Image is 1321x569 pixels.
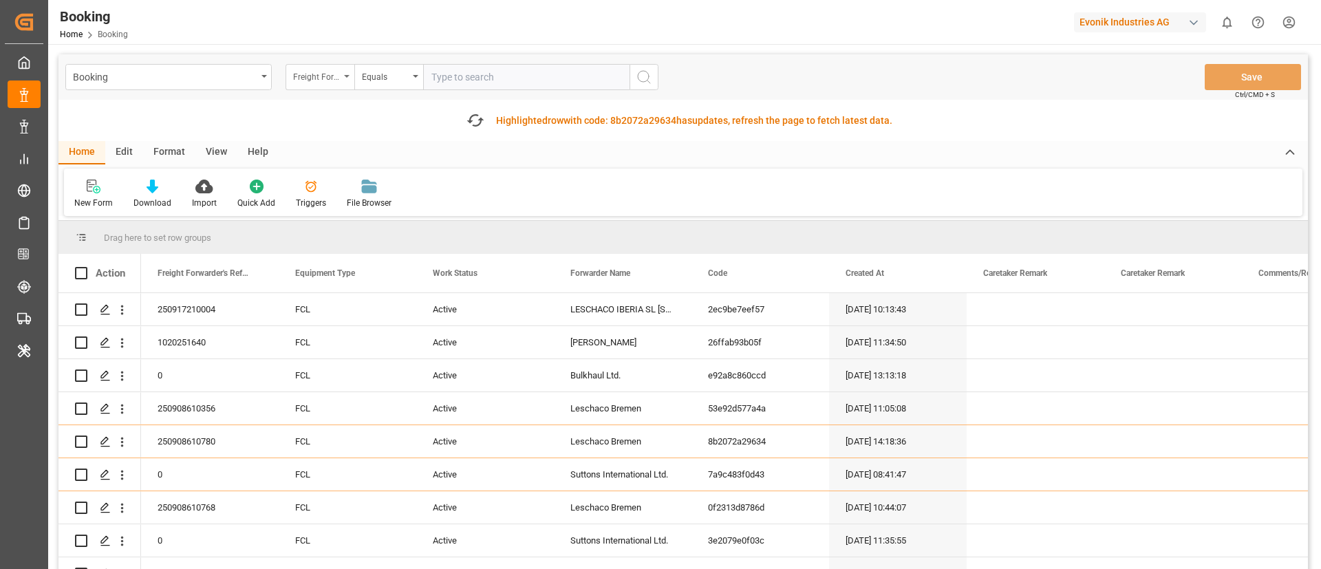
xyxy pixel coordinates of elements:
div: Triggers [296,197,326,209]
div: Press SPACE to select this row. [58,425,141,458]
div: Press SPACE to select this row. [58,326,141,359]
div: Active [416,425,554,458]
div: 7a9c483f0d43 [691,458,829,491]
div: Download [133,197,171,209]
div: 250908610780 [141,425,279,458]
button: show 0 new notifications [1212,7,1243,38]
span: row [548,115,563,126]
div: 250908610768 [141,491,279,524]
span: Ctrl/CMD + S [1235,89,1275,100]
div: Booking [60,6,128,27]
div: [DATE] 13:13:18 [829,359,967,391]
div: 250908610356 [141,392,279,425]
a: Home [60,30,83,39]
div: Press SPACE to select this row. [58,491,141,524]
div: [DATE] 11:05:08 [829,392,967,425]
div: Active [416,524,554,557]
div: [DATE] 11:34:50 [829,326,967,358]
div: Active [416,491,554,524]
div: e92a8c860ccd [691,359,829,391]
span: 8b2072a29634 [610,115,676,126]
button: Evonik Industries AG [1074,9,1212,35]
span: Caretaker Remark [1121,268,1185,278]
button: open menu [65,64,272,90]
div: [DATE] 08:41:47 [829,458,967,491]
div: FCL [279,524,416,557]
div: Highlighted with code: updates, refresh the page to fetch latest data. [496,114,892,128]
div: FCL [279,392,416,425]
div: Bulkhaul Ltd. [554,359,691,391]
div: 0 [141,458,279,491]
span: Work Status [433,268,477,278]
div: Active [416,458,554,491]
div: Leschaco Bremen [554,491,691,524]
div: 53e92d577a4a [691,392,829,425]
div: New Form [74,197,113,209]
div: Press SPACE to select this row. [58,293,141,326]
button: Save [1205,64,1301,90]
button: Help Center [1243,7,1274,38]
div: Evonik Industries AG [1074,12,1206,32]
div: Booking [73,67,257,85]
div: [DATE] 10:13:43 [829,293,967,325]
div: Press SPACE to select this row. [58,392,141,425]
div: 3e2079e0f03c [691,524,829,557]
div: 2ec9be7eef57 [691,293,829,325]
div: Active [416,326,554,358]
button: open menu [354,64,423,90]
div: 0f2313d8786d [691,491,829,524]
span: has [676,115,692,126]
div: Active [416,392,554,425]
div: [DATE] 11:35:55 [829,524,967,557]
div: Active [416,359,554,391]
div: Action [96,267,125,279]
div: FCL [279,293,416,325]
span: Created At [846,268,884,278]
div: FCL [279,458,416,491]
div: Press SPACE to select this row. [58,524,141,557]
div: FCL [279,425,416,458]
div: Home [58,141,105,164]
div: FCL [279,359,416,391]
div: Freight Forwarder's Reference No. [293,67,340,83]
div: [DATE] 10:44:07 [829,491,967,524]
input: Type to search [423,64,630,90]
button: open menu [286,64,354,90]
div: File Browser [347,197,391,209]
span: Code [708,268,727,278]
span: Drag here to set row groups [104,233,211,243]
div: 26ffab93b05f [691,326,829,358]
div: FCL [279,326,416,358]
div: [DATE] 14:18:36 [829,425,967,458]
div: Equals [362,67,409,83]
div: Suttons International Ltd. [554,458,691,491]
div: Edit [105,141,143,164]
div: [PERSON_NAME] [554,326,691,358]
span: Caretaker Remark [983,268,1047,278]
div: Help [237,141,279,164]
div: Leschaco Bremen [554,425,691,458]
div: LESCHACO IBERIA SL [STREET_ADDRESS]. OF. C EDIFICIO MUNTADASII PARQUE EMPRESARIAL MAS BLAU [554,293,691,325]
div: 0 [141,524,279,557]
div: 250917210004 [141,293,279,325]
button: search button [630,64,658,90]
div: Leschaco Bremen [554,392,691,425]
div: Suttons International Ltd. [554,524,691,557]
div: Format [143,141,195,164]
span: Equipment Type [295,268,355,278]
div: Active [416,293,554,325]
div: 0 [141,359,279,391]
span: Forwarder Name [570,268,630,278]
div: Press SPACE to select this row. [58,458,141,491]
div: 8b2072a29634 [691,425,829,458]
div: 1020251640 [141,326,279,358]
div: Import [192,197,217,209]
div: Quick Add [237,197,275,209]
div: FCL [279,491,416,524]
span: Freight Forwarder's Reference No. [158,268,250,278]
div: View [195,141,237,164]
div: Press SPACE to select this row. [58,359,141,392]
